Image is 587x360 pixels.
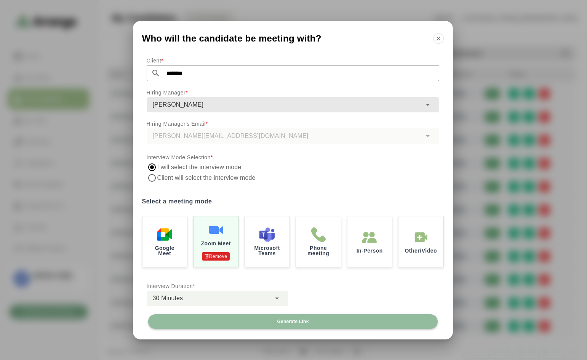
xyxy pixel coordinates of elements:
[148,314,438,329] button: Generate Link
[147,282,288,291] p: Interview Duration
[413,230,429,245] img: In-Person
[259,227,275,242] img: Microsoft Teams
[311,227,326,242] img: Phone meeting
[142,34,321,43] span: Who will the candidate be meeting with?
[362,230,377,245] img: In-Person
[142,196,444,207] label: Select a meeting mode
[277,318,309,325] span: Generate Link
[157,227,172,242] img: Google Meet
[157,162,242,173] label: I will select the interview mode
[147,119,439,128] p: Hiring Manager's Email
[153,293,183,303] span: 30 Minutes
[201,241,231,246] p: Zoom Meet
[157,173,257,183] label: Client will select the interview mode
[202,252,230,261] p: Remove Authentication
[405,248,437,253] p: Other/Video
[208,222,224,238] img: Zoom Meet
[251,245,284,256] p: Microsoft Teams
[147,56,439,65] p: Client
[147,88,439,97] p: Hiring Manager
[302,245,335,256] p: Phone meeting
[147,153,439,162] p: Interview Mode Selection
[149,245,181,256] p: Google Meet
[357,248,383,253] p: In-Person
